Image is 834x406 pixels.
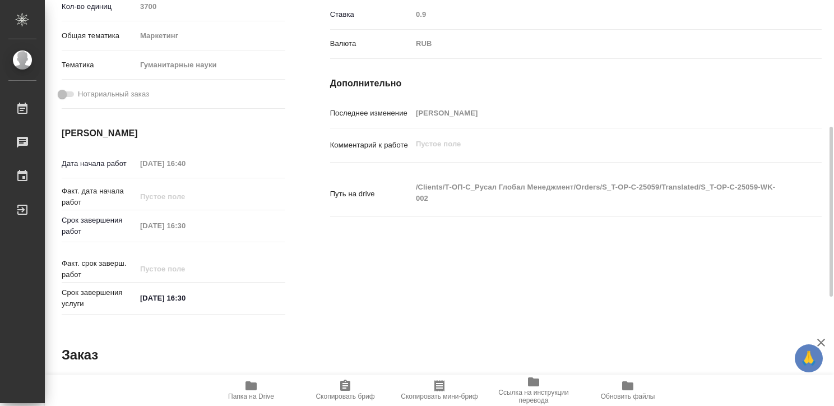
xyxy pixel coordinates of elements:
span: Папка на Drive [228,393,274,400]
span: Нотариальный заказ [78,89,149,100]
input: Пустое поле [412,6,781,22]
div: Гуманитарные науки [136,56,285,75]
h4: [PERSON_NAME] [62,127,285,140]
input: Пустое поле [136,188,234,205]
button: Папка на Drive [204,375,298,406]
p: Общая тематика [62,30,136,41]
span: Скопировать мини-бриф [401,393,478,400]
button: Скопировать бриф [298,375,392,406]
p: Дата начала работ [62,158,136,169]
p: Срок завершения работ [62,215,136,237]
p: Тематика [62,59,136,71]
input: Пустое поле [136,155,234,172]
p: Путь на drive [330,188,412,200]
span: Ссылка на инструкции перевода [493,389,574,404]
p: Факт. срок заверш. работ [62,258,136,280]
p: Факт. дата начала работ [62,186,136,208]
input: Пустое поле [412,105,781,121]
span: Скопировать бриф [316,393,374,400]
div: Маркетинг [136,26,285,45]
div: RUB [412,34,781,53]
button: Ссылка на инструкции перевода [486,375,581,406]
span: 🙏 [799,347,818,370]
h2: Заказ [62,346,98,364]
input: ✎ Введи что-нибудь [136,290,234,306]
textarea: /Clients/Т-ОП-С_Русал Глобал Менеджмент/Orders/S_T-OP-C-25059/Translated/S_T-OP-C-25059-WK-002 [412,178,781,208]
p: Кол-во единиц [62,1,136,12]
p: Комментарий к работе [330,140,412,151]
p: Ставка [330,9,412,20]
p: Последнее изменение [330,108,412,119]
button: Скопировать мини-бриф [392,375,486,406]
input: Пустое поле [136,261,234,277]
h4: Дополнительно [330,77,822,90]
button: Обновить файлы [581,375,675,406]
p: Валюта [330,38,412,49]
input: Пустое поле [136,218,234,234]
button: 🙏 [795,344,823,372]
span: Обновить файлы [601,393,655,400]
p: Срок завершения услуги [62,287,136,310]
